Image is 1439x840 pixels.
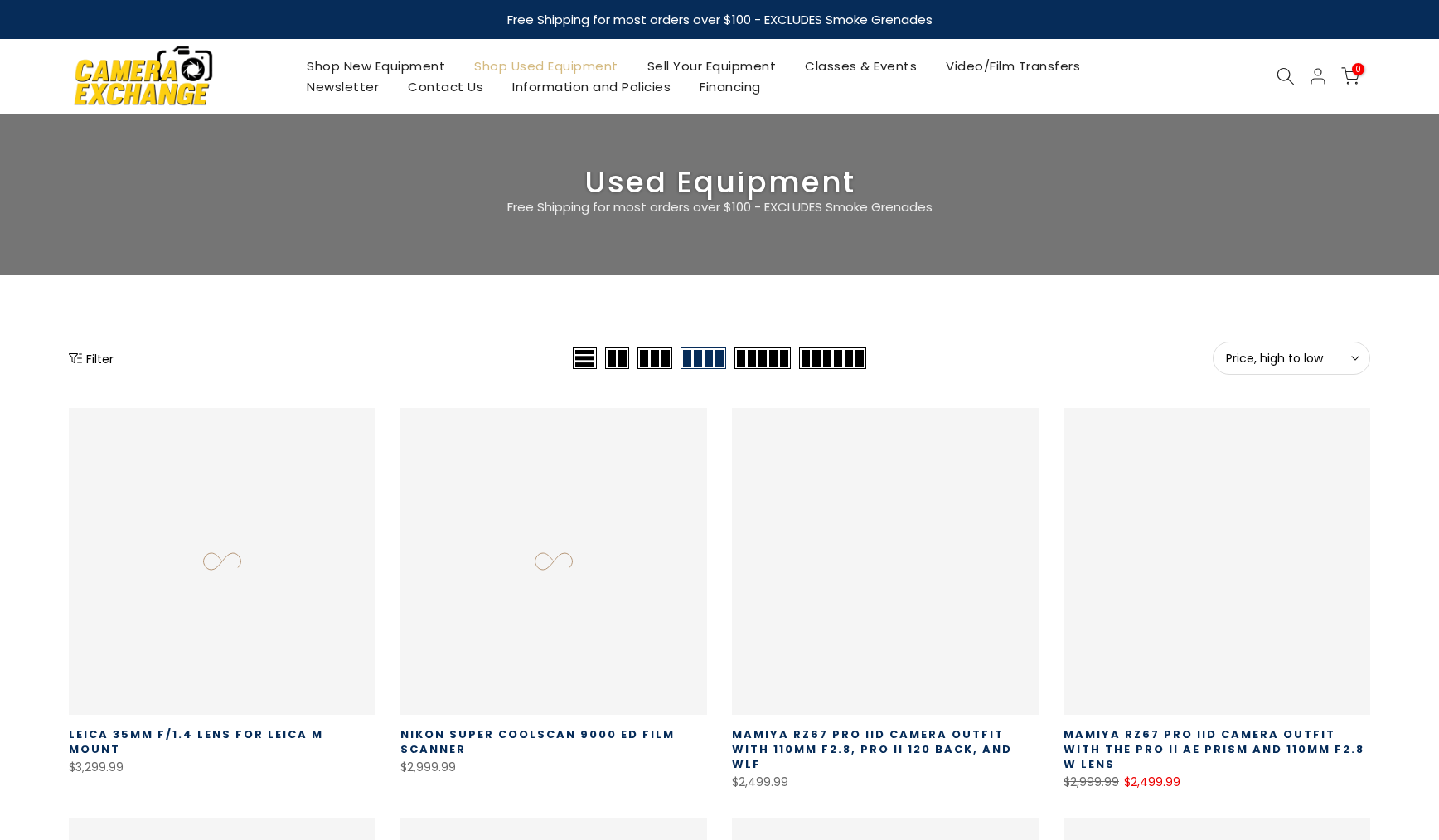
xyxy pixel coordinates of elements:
div: $2,999.99 [400,757,707,778]
a: Newsletter [293,76,394,97]
div: $2,499.99 [732,772,1039,793]
del: $2,999.99 [1064,774,1119,790]
h3: Used Equipment [69,172,1370,193]
a: Shop New Equipment [293,56,460,76]
a: Video/Film Transfers [932,56,1095,76]
strong: Free Shipping for most orders over $100 - EXCLUDES Smoke Grenades [507,11,933,28]
a: Sell Your Equipment [632,56,791,76]
a: Shop Used Equipment [460,56,633,76]
a: Financing [686,76,776,97]
p: Free Shipping for most orders over $100 - EXCLUDES Smoke Grenades [409,197,1030,217]
button: Price, high to low [1213,342,1370,375]
span: Price, high to low [1226,351,1357,366]
button: Show filters [69,350,114,367]
a: Mamiya RZ67 Pro IID Camera Outfit with 110MM F2.8, Pro II 120 Back, and WLF [732,726,1012,772]
a: Mamiya RZ67 Pro IID Camera Outfit with the Pro II AE Prism and 110MM F2.8 W Lens [1064,726,1364,772]
a: 0 [1341,67,1359,85]
a: Information and Policies [498,76,686,97]
div: $3,299.99 [69,757,375,778]
a: Classes & Events [791,56,932,76]
a: Contact Us [394,76,498,97]
a: Leica 35mm f/1.4 Lens for Leica M Mount [69,726,323,757]
span: 0 [1352,63,1364,75]
a: Nikon Super Coolscan 9000 ED Film Scanner [400,726,675,757]
ins: $2,499.99 [1124,772,1180,793]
